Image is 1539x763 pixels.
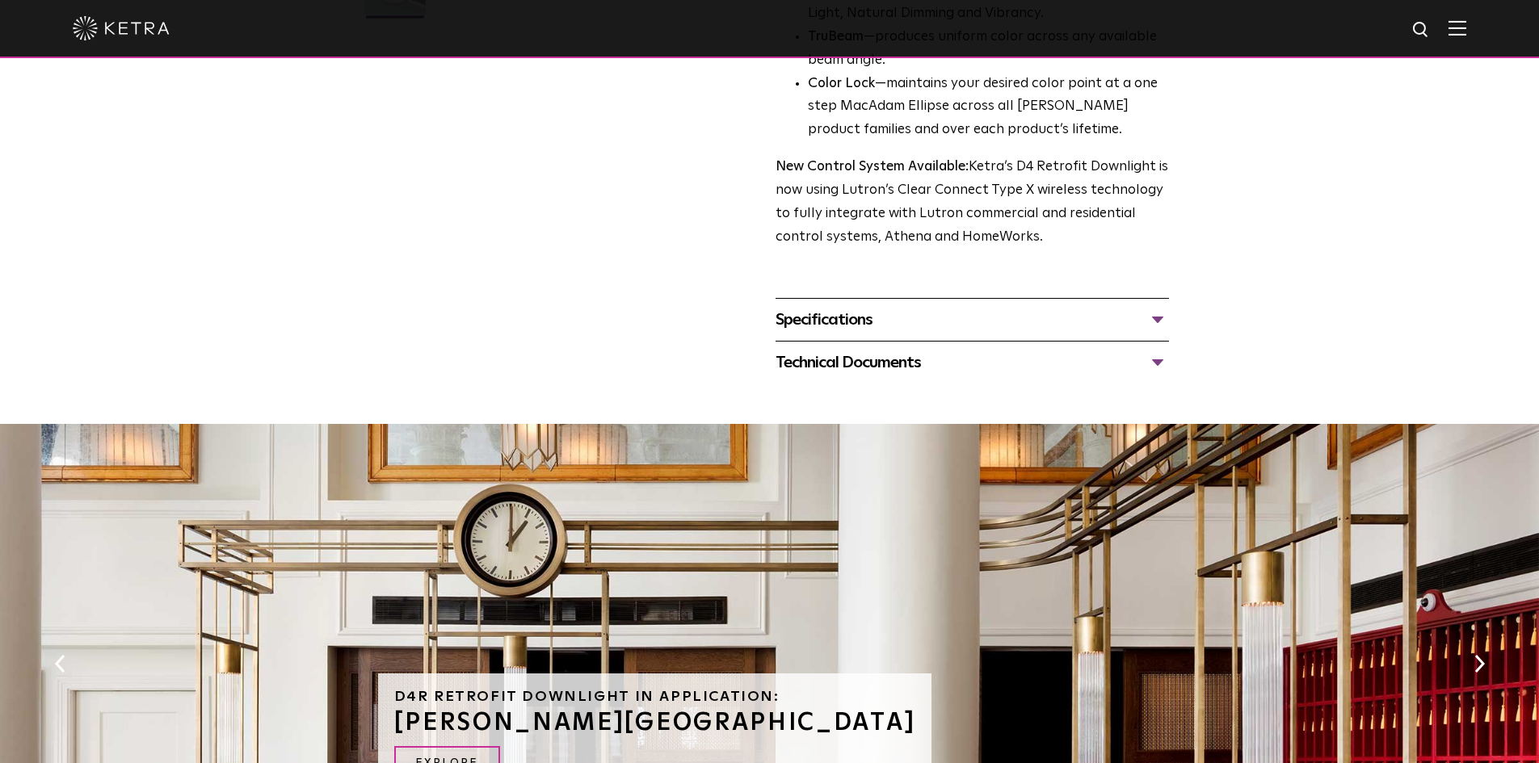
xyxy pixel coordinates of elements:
div: Technical Documents [776,350,1169,375]
strong: Color Lock [808,77,875,90]
button: Previous [52,653,68,674]
p: Ketra’s D4 Retrofit Downlight is now using Lutron’s Clear Connect Type X wireless technology to f... [776,156,1169,249]
div: Specifications [776,307,1169,333]
strong: New Control System Available: [776,160,969,174]
img: ketra-logo-2019-white [73,16,170,40]
img: Hamburger%20Nav.svg [1449,20,1466,36]
button: Next [1471,653,1487,674]
h6: D4R Retrofit Downlight in Application: [394,690,916,704]
h3: [PERSON_NAME][GEOGRAPHIC_DATA] [394,711,916,735]
img: search icon [1411,20,1432,40]
li: —maintains your desired color point at a one step MacAdam Ellipse across all [PERSON_NAME] produc... [808,73,1169,143]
